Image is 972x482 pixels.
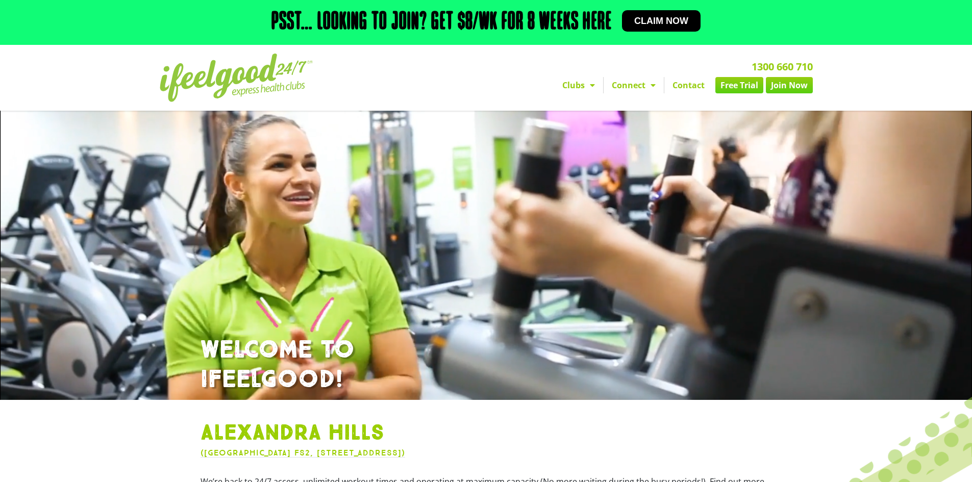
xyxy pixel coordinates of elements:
[766,77,813,93] a: Join Now
[201,448,405,458] a: ([GEOGRAPHIC_DATA] FS2, [STREET_ADDRESS])
[664,77,713,93] a: Contact
[201,420,772,447] h1: Alexandra Hills
[554,77,603,93] a: Clubs
[752,60,813,73] a: 1300 660 710
[715,77,763,93] a: Free Trial
[392,77,813,93] nav: Menu
[634,16,688,26] span: Claim now
[622,10,701,32] a: Claim now
[201,336,772,394] h1: WELCOME TO IFEELGOOD!
[604,77,664,93] a: Connect
[271,10,612,35] h2: Psst… Looking to join? Get $8/wk for 8 weeks here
